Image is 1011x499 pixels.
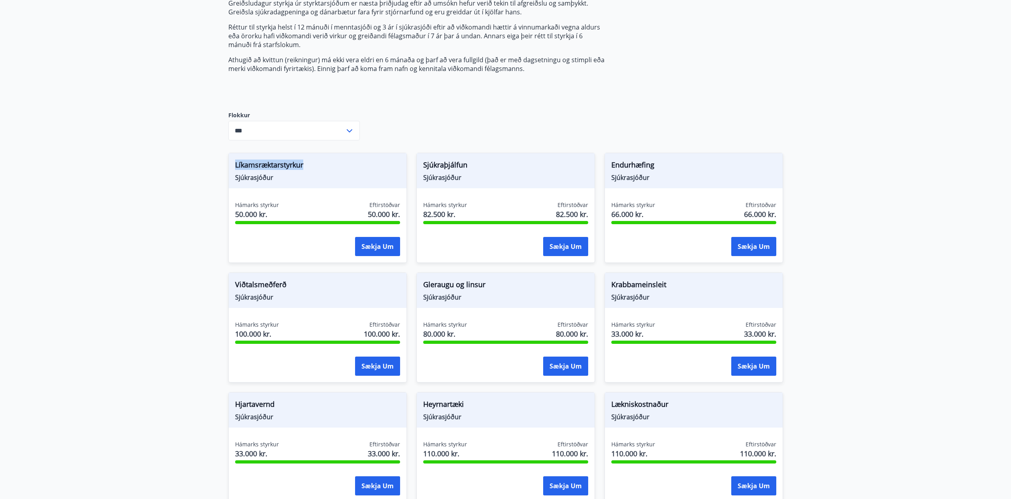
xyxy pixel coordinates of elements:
[423,279,588,293] span: Gleraugu og linsur
[423,412,588,421] span: Sjúkrasjóður
[368,448,400,459] span: 33.000 kr.
[611,329,655,339] span: 33.000 kr.
[731,476,776,495] button: Sækja um
[235,209,279,219] span: 50.000 kr.
[364,329,400,339] span: 100.000 kr.
[611,209,655,219] span: 66.000 kr.
[423,209,467,219] span: 82.500 kr.
[235,440,279,448] span: Hámarks styrkur
[611,399,776,412] span: Lækniskostnaður
[543,476,588,495] button: Sækja um
[543,357,588,376] button: Sækja um
[611,279,776,293] span: Krabbameinsleit
[235,160,400,173] span: Líkamsræktarstyrkur
[423,201,467,209] span: Hámarks styrkur
[552,448,588,459] span: 110.000 kr.
[423,321,467,329] span: Hámarks styrkur
[235,399,400,412] span: Hjartavernd
[746,321,776,329] span: Eftirstöðvar
[423,160,588,173] span: Sjúkraþjálfun
[235,279,400,293] span: Viðtalsmeðferð
[228,23,605,49] p: Réttur til styrkja helst í 12 mánuði í menntasjóði og 3 ár í sjúkrasjóði eftir að viðkomandi hætt...
[740,448,776,459] span: 110.000 kr.
[744,329,776,339] span: 33.000 kr.
[746,201,776,209] span: Eftirstöðvar
[611,440,655,448] span: Hámarks styrkur
[228,55,605,73] p: Athugið að kvittun (reikningur) má ekki vera eldri en 6 mánaða og þarf að vera fullgild (það er m...
[611,201,655,209] span: Hámarks styrkur
[369,201,400,209] span: Eftirstöðvar
[235,412,400,421] span: Sjúkrasjóður
[235,321,279,329] span: Hámarks styrkur
[611,412,776,421] span: Sjúkrasjóður
[228,111,360,119] label: Flokkur
[369,440,400,448] span: Eftirstöðvar
[731,237,776,256] button: Sækja um
[235,201,279,209] span: Hámarks styrkur
[423,329,467,339] span: 80.000 kr.
[558,440,588,448] span: Eftirstöðvar
[558,201,588,209] span: Eftirstöðvar
[235,329,279,339] span: 100.000 kr.
[235,173,400,182] span: Sjúkrasjóður
[368,209,400,219] span: 50.000 kr.
[423,448,467,459] span: 110.000 kr.
[611,321,655,329] span: Hámarks styrkur
[369,321,400,329] span: Eftirstöðvar
[611,293,776,302] span: Sjúkrasjóður
[423,293,588,302] span: Sjúkrasjóður
[556,329,588,339] span: 80.000 kr.
[744,209,776,219] span: 66.000 kr.
[235,448,279,459] span: 33.000 kr.
[235,293,400,302] span: Sjúkrasjóður
[355,237,400,256] button: Sækja um
[355,357,400,376] button: Sækja um
[423,399,588,412] span: Heyrnartæki
[611,173,776,182] span: Sjúkrasjóður
[611,160,776,173] span: Endurhæfing
[611,448,655,459] span: 110.000 kr.
[556,209,588,219] span: 82.500 kr.
[731,357,776,376] button: Sækja um
[423,440,467,448] span: Hámarks styrkur
[746,440,776,448] span: Eftirstöðvar
[355,476,400,495] button: Sækja um
[543,237,588,256] button: Sækja um
[423,173,588,182] span: Sjúkrasjóður
[558,321,588,329] span: Eftirstöðvar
